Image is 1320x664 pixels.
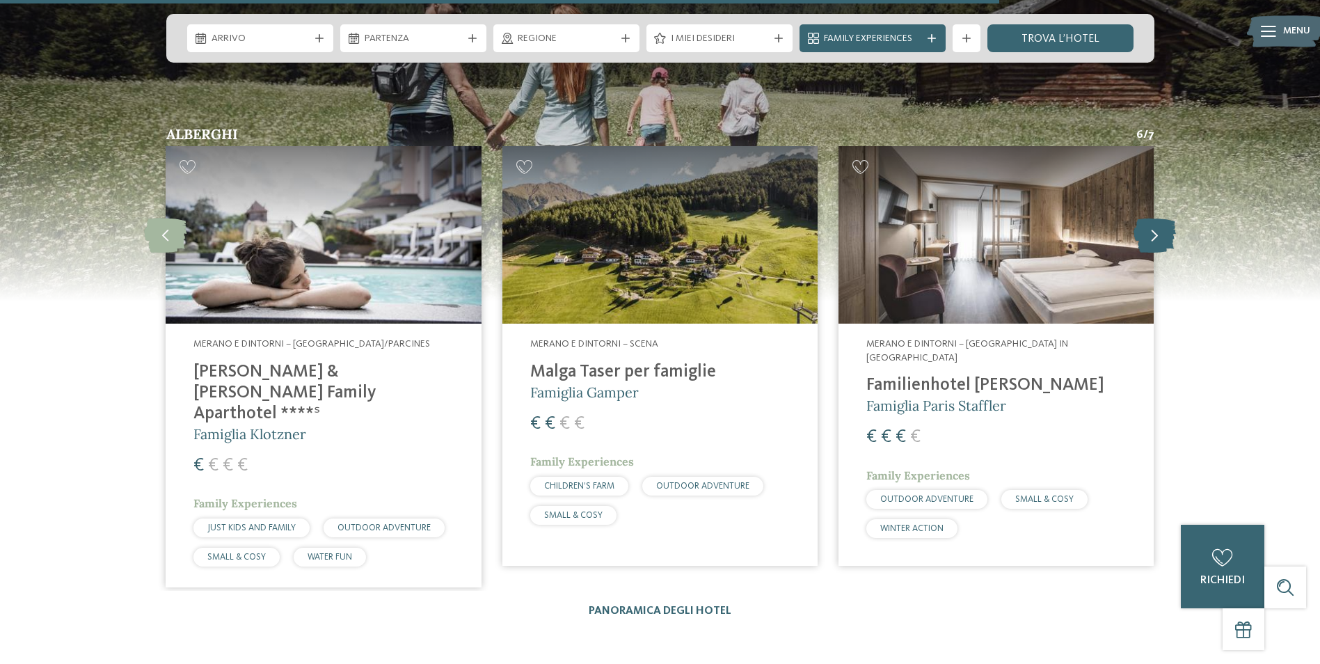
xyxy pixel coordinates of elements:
[530,384,639,401] span: Famiglia Gamper
[212,32,309,46] span: Arrivo
[838,146,1154,566] a: Family hotel a Merano: varietà allo stato puro! Merano e dintorni – [GEOGRAPHIC_DATA] in [GEOGRAP...
[308,553,352,562] span: WATER FUN
[193,362,453,425] h4: [PERSON_NAME] & [PERSON_NAME] Family Aparthotel ****ˢ
[987,24,1134,52] a: trova l’hotel
[502,146,818,566] a: Family hotel a Merano: varietà allo stato puro! Merano e dintorni – Scena Malga Taser per famigli...
[544,511,603,520] span: SMALL & COSY
[559,415,570,433] span: €
[193,425,306,443] span: Famiglia Klotzner
[866,428,877,446] span: €
[866,397,1006,414] span: Famiglia Paris Staffler
[237,457,248,475] span: €
[880,495,973,504] span: OUTDOOR ADVENTURE
[207,523,296,532] span: JUST KIDS AND FAMILY
[1200,575,1245,586] span: richiedi
[166,146,481,324] img: Family hotel a Merano: varietà allo stato puro!
[1143,127,1148,143] span: /
[518,32,615,46] span: Regione
[193,496,297,510] span: Family Experiences
[881,428,891,446] span: €
[866,375,1126,396] h4: Familienhotel [PERSON_NAME]
[223,457,233,475] span: €
[866,339,1068,363] span: Merano e dintorni – [GEOGRAPHIC_DATA] in [GEOGRAPHIC_DATA]
[365,32,462,46] span: Partenza
[337,523,431,532] span: OUTDOOR ADVENTURE
[880,524,944,533] span: WINTER ACTION
[207,553,266,562] span: SMALL & COSY
[1181,525,1264,608] a: richiedi
[502,146,818,324] img: Family hotel a Merano: varietà allo stato puro!
[193,339,430,349] span: Merano e dintorni – [GEOGRAPHIC_DATA]/Parcines
[574,415,585,433] span: €
[1148,127,1154,143] span: 7
[530,415,541,433] span: €
[166,146,481,587] a: Family hotel a Merano: varietà allo stato puro! Merano e dintorni – [GEOGRAPHIC_DATA]/Parcines [P...
[1015,495,1074,504] span: SMALL & COSY
[589,606,731,617] a: Panoramica degli hotel
[530,339,658,349] span: Merano e dintorni – Scena
[1136,127,1143,143] span: 6
[838,146,1154,324] img: Family hotel a Merano: varietà allo stato puro!
[896,428,906,446] span: €
[530,454,634,468] span: Family Experiences
[866,468,970,482] span: Family Experiences
[656,482,749,491] span: OUTDOOR ADVENTURE
[208,457,218,475] span: €
[545,415,555,433] span: €
[544,482,614,491] span: CHILDREN’S FARM
[530,362,790,383] h4: Malga Taser per famiglie
[910,428,921,446] span: €
[166,125,238,143] span: Alberghi
[671,32,768,46] span: I miei desideri
[193,457,204,475] span: €
[824,32,921,46] span: Family Experiences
